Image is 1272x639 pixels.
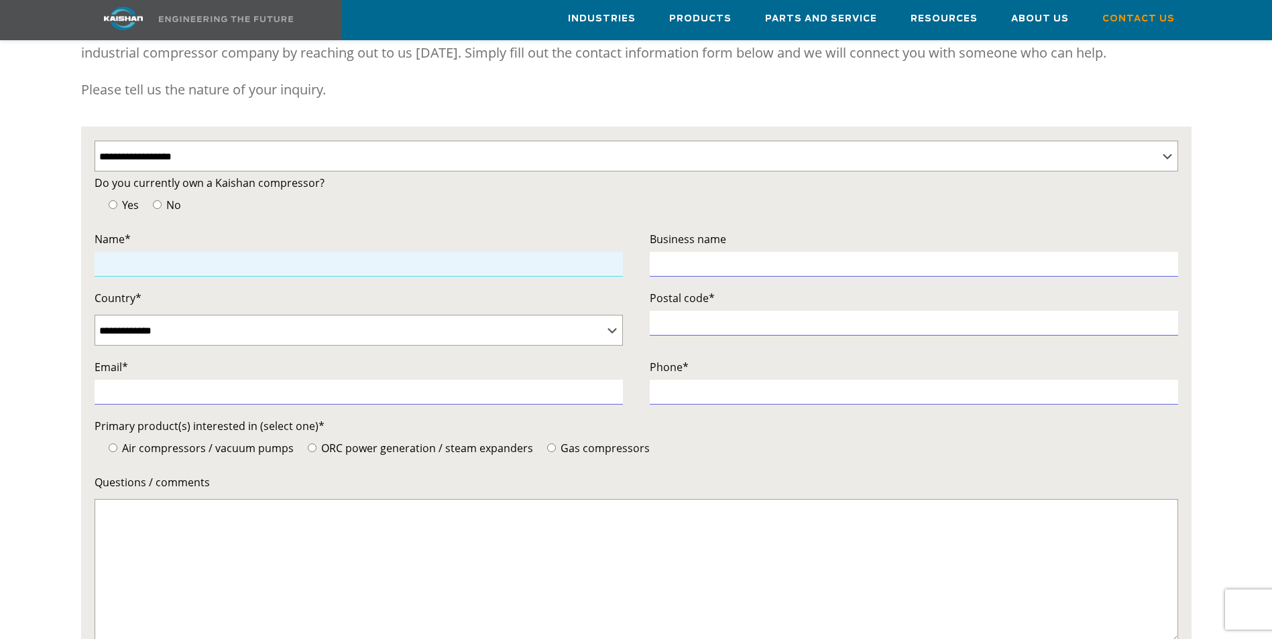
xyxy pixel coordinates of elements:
[95,417,1178,435] label: Primary product(s) interested in (select one)*
[547,443,556,452] input: Gas compressors
[1011,1,1069,37] a: About Us
[319,441,533,455] span: ORC power generation / steam expanders
[568,11,636,27] span: Industries
[765,1,877,37] a: Parts and Service
[308,443,316,452] input: ORC power generation / steam expanders
[669,11,732,27] span: Products
[95,289,623,307] label: Country*
[558,441,650,455] span: Gas compressors
[109,443,117,452] input: Air compressors / vacuum pumps
[164,198,181,212] span: No
[911,1,978,37] a: Resources
[650,230,1178,248] label: Business name
[119,441,294,455] span: Air compressors / vacuum pumps
[81,76,1192,103] p: Please tell us the nature of your inquiry.
[159,16,293,22] img: Engineering the future
[1011,11,1069,27] span: About Us
[95,230,623,248] label: Name*
[119,198,139,212] span: Yes
[95,173,1178,192] label: Do you currently own a Kaishan compressor?
[109,200,117,209] input: Yes
[765,11,877,27] span: Parts and Service
[911,11,978,27] span: Resources
[669,1,732,37] a: Products
[95,473,1178,492] label: Questions / comments
[73,7,174,30] img: kaishan logo
[650,358,1178,376] label: Phone*
[95,358,623,376] label: Email*
[650,289,1178,307] label: Postal code*
[1102,1,1175,37] a: Contact Us
[153,200,162,209] input: No
[1102,11,1175,27] span: Contact Us
[568,1,636,37] a: Industries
